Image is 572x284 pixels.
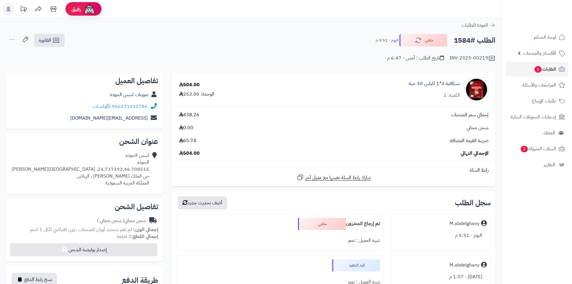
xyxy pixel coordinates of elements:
span: 2 [520,145,528,153]
a: طلبات الإرجاع [505,94,568,108]
a: تحديثات المنصة [16,3,31,17]
div: M.abdelghany [449,220,480,227]
h3: سجل الطلب [455,199,491,206]
span: التقارير [544,160,555,169]
span: رفيق [71,5,81,13]
a: إشعارات التحويلات البنكية [505,110,568,124]
span: 438.26 [179,111,199,118]
a: المراجعات والأسئلة [505,78,568,92]
span: ( شحن مجاني ) [97,217,124,224]
small: 2 قطعة [117,233,158,240]
span: العملاء [543,129,555,137]
span: شارك رابط السلة نفسها مع عميل آخر [305,174,371,181]
img: ai-face.png [83,3,95,15]
h2: عنوان الشحن [11,138,158,145]
b: تم إرجاع المخزون [346,220,380,227]
span: طلبات الإرجاع [532,97,556,105]
img: 1757175328-WhatsApp%20Image%202025-09-06%20at%207.15.03%20PM-90x90.jpeg [465,78,488,102]
div: INV-2025-00219 [449,55,495,62]
small: اليوم - 5:51 م [376,37,398,43]
a: [EMAIL_ADDRESS][DOMAIN_NAME] [70,115,148,122]
span: شحن مجاني [467,124,489,131]
strong: إجمالي الوزن: [133,226,158,233]
a: تموينات اسس الجوده [110,91,148,98]
button: أضف تحديث جديد [178,196,227,209]
span: لوحة التحكم [534,33,556,41]
a: العملاء [505,126,568,140]
span: نسخ رابط الدفع [24,276,52,283]
span: الفاتورة [39,37,51,44]
div: شحن مجاني [97,217,146,224]
h2: تفاصيل العميل [11,77,158,84]
a: لوحة التحكم [505,30,568,44]
span: 65.74 [179,137,196,144]
h2: تفاصيل الشحن [11,203,158,210]
h2: طريقة الدفع [122,277,158,284]
a: شارك رابط السلة نفسها مع عميل آخر [297,174,371,181]
div: رابط السلة [174,167,493,174]
span: الأقسام والمنتجات [523,49,556,57]
a: السلات المتروكة2 [505,142,568,156]
button: إصدار بوليصة الشحن [10,243,157,256]
div: الكمية: 2 [443,92,460,99]
span: السلات المتروكة [520,145,556,153]
button: ملغي [399,34,447,47]
span: المراجعات والأسئلة [522,81,556,89]
a: العودة للطلبات [462,22,495,29]
div: قيد التنفيذ [332,259,380,271]
div: الوحدة: 252.00 [179,91,214,98]
span: إجمالي سعر المنتجات [451,111,489,118]
h2: الطلب #1584 [454,34,495,47]
span: ضريبة القيمة المضافة [450,137,489,144]
img: logo-2.png [531,5,566,18]
a: نسكافية 3*1 اكياس 30 حبة [409,80,460,87]
a: الطلبات1 [505,62,568,76]
span: لم تقم بتحديد أوزان للمنتجات ، وزن افتراضي للكل 1 كجم [30,226,132,233]
span: الإجمالي النهائي [461,150,489,157]
div: اليوم - 5:51 م [394,230,487,241]
div: ملغي [298,218,346,230]
div: تاريخ الطلب : أمس - 6:47 م [387,55,444,62]
div: تنبيه العميل : نعم [181,235,380,246]
a: الفاتورة [34,34,65,47]
span: 504.00 [179,150,200,157]
span: الطلبات [534,65,556,73]
span: 0.00 [179,124,193,131]
div: 504.00 [179,81,200,88]
span: العودة للطلبات [462,22,488,29]
strong: إجمالي القطع: [131,233,158,240]
div: [DATE] - 1:57 م [394,271,487,283]
span: 1 [534,66,542,73]
div: M.abdelghany [449,262,480,269]
a: واتساب [93,103,110,110]
a: التقارير [505,157,568,172]
div: اسس الجوده الجوده 24.737392,46.708515، [GEOGRAPHIC_DATA][PERSON_NAME] حي الملك [PERSON_NAME] ، ال... [12,152,149,186]
a: 966531235786 [112,103,148,110]
span: إشعارات التحويلات البنكية [510,113,556,121]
